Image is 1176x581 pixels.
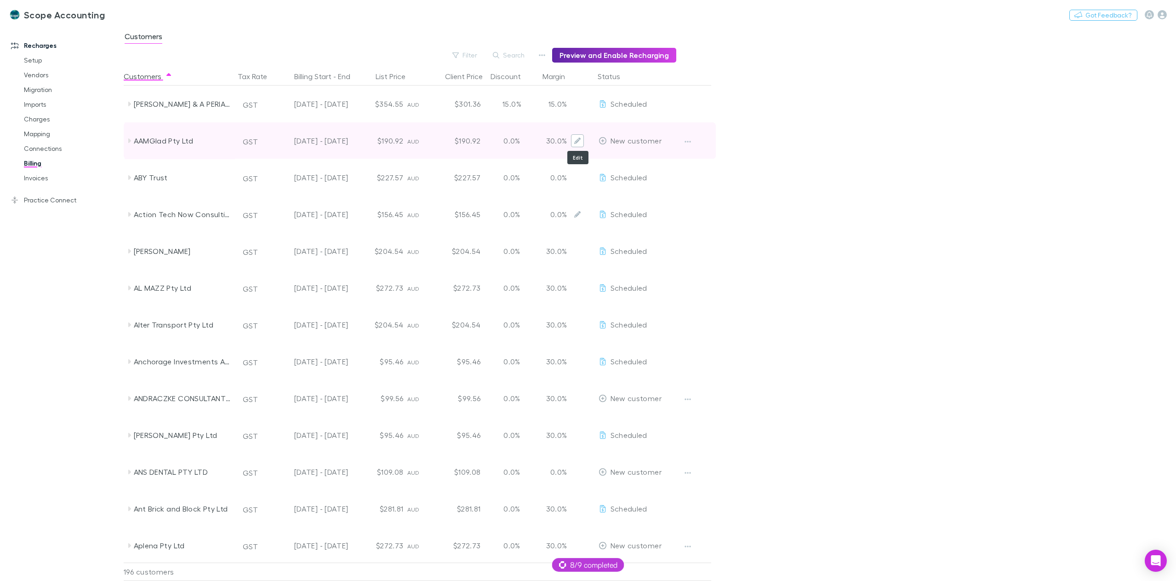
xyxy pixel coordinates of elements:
div: [PERSON_NAME] & A PERIANAICKENPALAYAMGST[DATE] - [DATE]$354.55AUD$301.3615.0%15.0%EditScheduled [124,86,716,122]
div: $301.36 [429,86,485,122]
div: $109.08 [429,454,485,490]
div: [PERSON_NAME] Pty LtdGST[DATE] - [DATE]$95.46AUD$95.460.0%30.0%EditScheduled [124,417,716,454]
button: GST [239,282,262,296]
div: AAMGlad Pty Ltd [134,122,231,159]
button: GST [239,245,262,259]
div: [DATE] - [DATE] [273,343,348,380]
span: AUD [407,101,420,108]
a: Billing [15,156,129,171]
button: Client Price [445,67,494,86]
div: $109.08 [352,454,407,490]
div: 196 customers [124,563,234,581]
div: [DATE] - [DATE] [273,122,348,159]
div: [DATE] - [DATE] [273,490,348,527]
span: Scheduled [611,504,647,513]
button: GST [239,98,262,112]
div: $272.73 [429,527,485,564]
button: Search [488,50,530,61]
div: $227.57 [352,159,407,196]
div: 0.0% [485,122,540,159]
button: GST [239,355,262,370]
p: 0.0% [543,466,567,477]
button: Tax Rate [238,67,278,86]
button: GST [239,171,262,186]
span: New customer [611,541,662,550]
div: $281.81 [352,490,407,527]
div: [DATE] - [DATE] [273,527,348,564]
div: ANS DENTAL PTY LTD [134,454,231,490]
div: [PERSON_NAME] & A PERIANAICKENPALAYAM [134,86,231,122]
span: Scheduled [611,247,647,255]
span: AUD [407,396,420,403]
div: $272.73 [429,270,485,306]
div: 15.0% [485,86,540,122]
div: [DATE] - [DATE] [273,306,348,343]
a: Practice Connect [2,193,129,207]
div: ANDRACZKE CONSULTANTS PTY LTDGST[DATE] - [DATE]$99.56AUD$99.560.0%30.0%EditNew customer [124,380,716,417]
div: $95.46 [352,343,407,380]
span: Scheduled [611,283,647,292]
div: 0.0% [485,527,540,564]
div: AAMGlad Pty LtdGST[DATE] - [DATE]$190.92AUD$190.920.0%30.0%EditNew customer [124,122,716,159]
div: [PERSON_NAME] Pty Ltd [134,417,231,454]
button: List Price [376,67,417,86]
div: ANS DENTAL PTY LTDGST[DATE] - [DATE]$109.08AUD$109.080.0%0.0%EditNew customer [124,454,716,490]
div: [DATE] - [DATE] [273,270,348,306]
button: Discount [491,67,532,86]
div: [DATE] - [DATE] [273,454,348,490]
p: 0.0% [543,172,567,183]
button: Customers [124,67,172,86]
div: $156.45 [352,196,407,233]
p: 30.0% [543,540,567,551]
div: $99.56 [429,380,485,417]
span: Scheduled [611,357,647,366]
div: $204.54 [352,233,407,270]
button: GST [239,466,262,480]
a: Mapping [15,127,129,141]
div: [PERSON_NAME] [134,233,231,270]
div: [DATE] - [DATE] [273,86,348,122]
span: AUD [407,212,420,219]
span: AUD [407,248,420,255]
span: Scheduled [611,320,647,329]
div: $272.73 [352,527,407,564]
button: Edit [571,134,584,147]
div: Anchorage Investments Australia Pty LtdGST[DATE] - [DATE]$95.46AUD$95.460.0%30.0%EditScheduled [124,343,716,380]
button: Margin [542,67,576,86]
div: AL MAZZ Pty LtdGST[DATE] - [DATE]$272.73AUD$272.730.0%30.0%EditScheduled [124,270,716,306]
div: $204.54 [429,233,485,270]
div: [DATE] - [DATE] [273,159,348,196]
button: Filter [448,50,483,61]
span: AUD [407,543,420,550]
div: [DATE] - [DATE] [273,417,348,454]
div: 0.0% [485,196,540,233]
div: Anchorage Investments Australia Pty Ltd [134,343,231,380]
div: $272.73 [352,270,407,306]
button: Got Feedback? [1069,10,1137,21]
div: $281.81 [429,490,485,527]
button: GST [239,134,262,149]
button: GST [239,429,262,443]
div: 0.0% [485,306,540,343]
h3: Scope Accounting [24,9,105,20]
div: $99.56 [352,380,407,417]
div: 0.0% [485,233,540,270]
div: 0.0% [485,454,540,490]
div: $204.54 [429,306,485,343]
div: $190.92 [352,122,407,159]
span: New customer [611,394,662,403]
p: 30.0% [543,319,567,330]
a: Scope Accounting [4,4,110,26]
span: AUD [407,322,420,329]
div: 0.0% [485,490,540,527]
span: New customer [611,467,662,476]
span: AUD [407,359,420,366]
div: Ant Brick and Block Pty Ltd [134,490,231,527]
p: 0.0% [543,209,567,220]
p: 30.0% [543,246,567,257]
button: Edit [571,208,584,221]
span: AUD [407,285,420,292]
button: Billing Start - End [294,67,361,86]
